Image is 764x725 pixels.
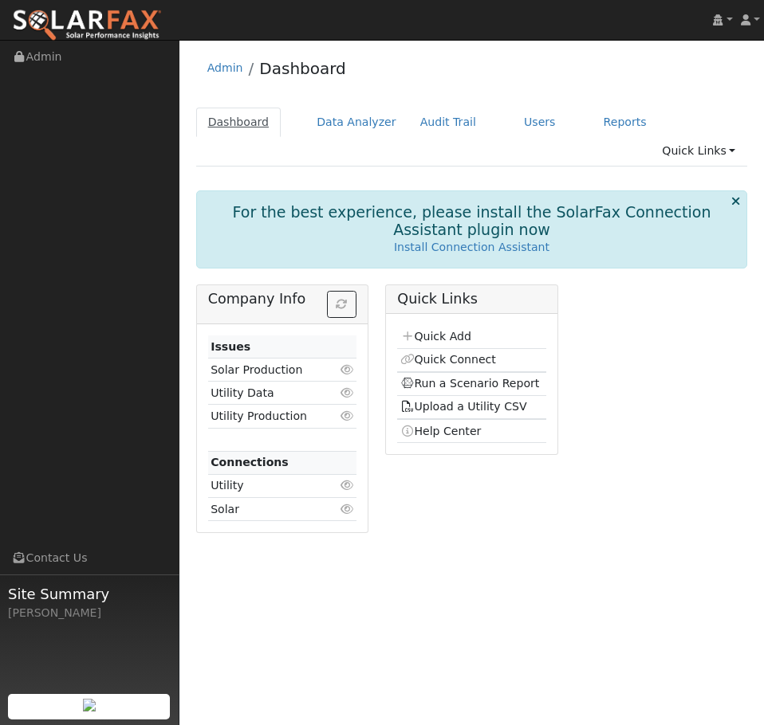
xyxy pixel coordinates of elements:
[650,136,747,166] a: Quick Links
[340,504,354,515] i: Click to view
[12,9,162,42] img: SolarFax
[208,359,333,382] td: Solar Production
[592,108,659,137] a: Reports
[208,382,333,405] td: Utility Data
[408,108,488,137] a: Audit Trail
[196,108,282,137] a: Dashboard
[208,497,333,520] td: Solar
[340,387,354,398] i: Click to view
[8,583,171,605] span: Site Summary
[208,405,333,428] td: Utility Production
[397,291,545,308] h5: Quick Links
[305,108,408,137] a: Data Analyzer
[340,410,354,421] i: Click to view
[512,108,568,137] a: Users
[208,474,333,497] td: Utility
[400,353,496,366] a: Quick Connect
[8,605,171,621] div: [PERSON_NAME]
[259,59,346,78] a: Dashboard
[211,456,289,468] strong: Connections
[211,340,250,353] strong: Issues
[340,364,354,375] i: Click to view
[207,61,243,74] a: Admin
[400,330,471,343] a: Quick Add
[400,425,482,437] a: Help Center
[340,480,354,491] i: Click to view
[394,241,549,253] a: Install Connection Assistant
[217,203,727,240] h1: For the best experience, please install the SolarFax Connection Assistant plugin now
[83,699,96,711] img: retrieve
[400,377,540,390] a: Run a Scenario Report
[400,400,527,413] a: Upload a Utility CSV
[208,291,356,308] h5: Company Info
